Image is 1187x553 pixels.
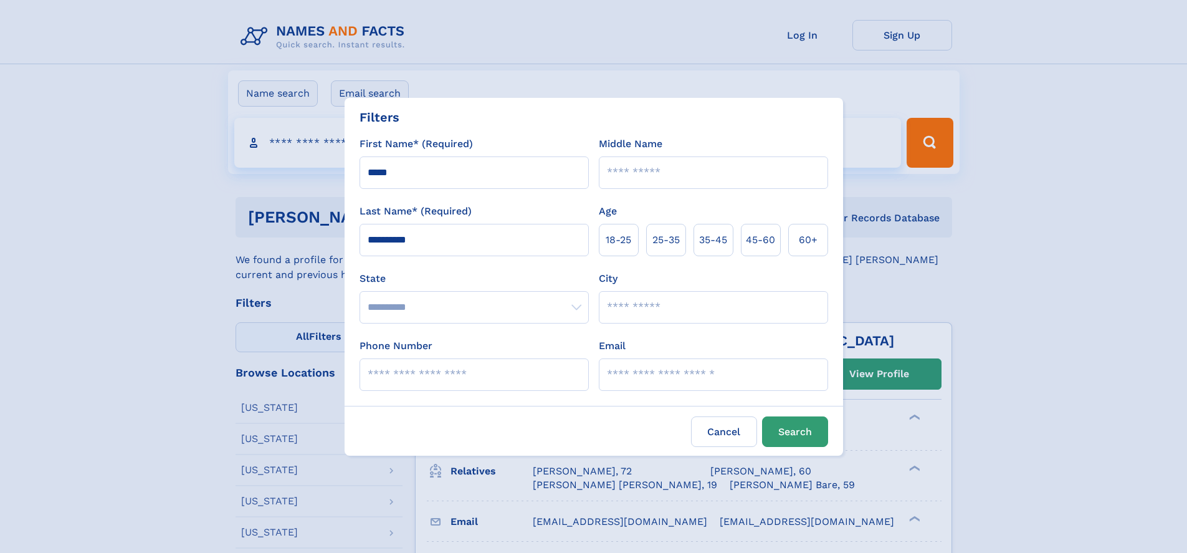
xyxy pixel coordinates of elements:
div: Filters [360,108,399,127]
label: Cancel [691,416,757,447]
span: 60+ [799,233,818,248]
span: 45‑60 [746,233,775,248]
label: City [599,271,617,286]
label: Middle Name [599,137,662,151]
label: First Name* (Required) [360,137,473,151]
button: Search [762,416,828,447]
span: 25‑35 [652,233,680,248]
label: Age [599,204,617,219]
label: Email [599,339,626,353]
label: Last Name* (Required) [360,204,472,219]
label: State [360,271,589,286]
label: Phone Number [360,339,432,353]
span: 35‑45 [699,233,727,248]
span: 18‑25 [606,233,631,248]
